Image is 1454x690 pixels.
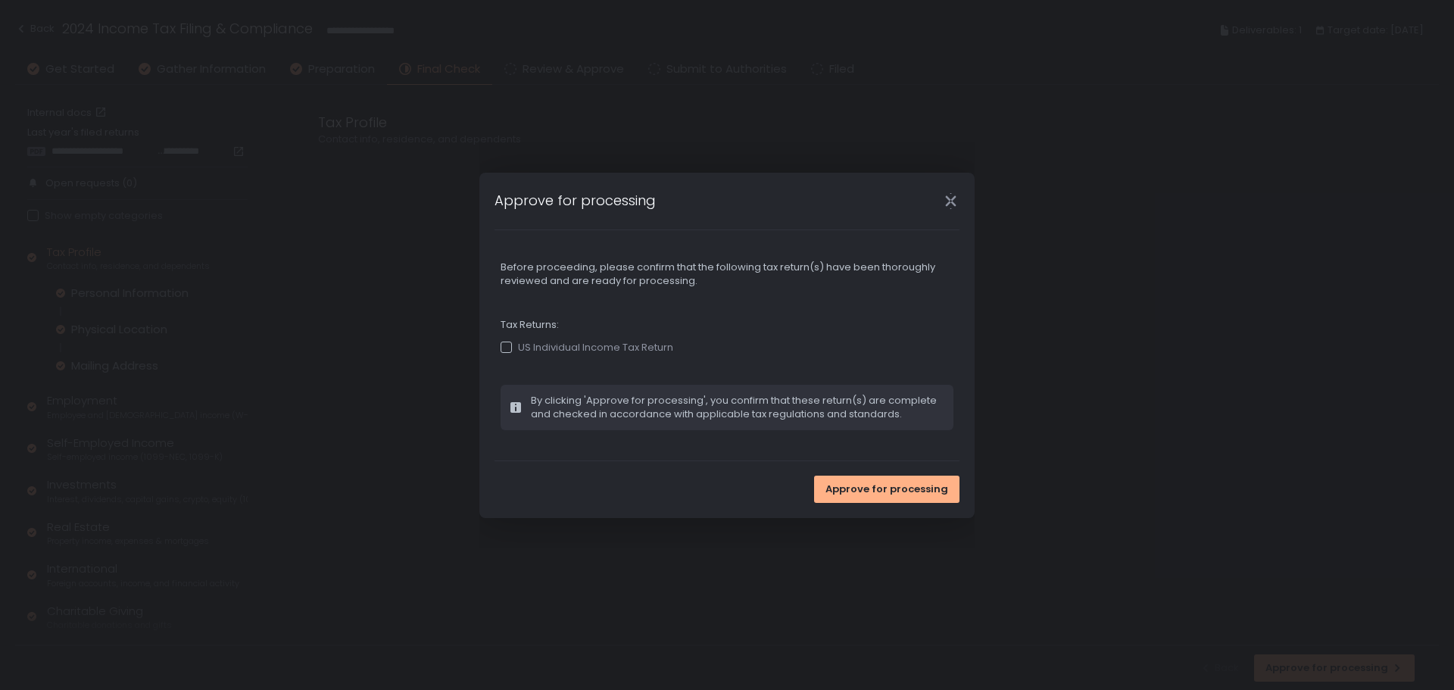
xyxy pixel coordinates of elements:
span: Approve for processing [825,482,948,496]
span: Before proceeding, please confirm that the following tax return(s) have been thoroughly reviewed ... [501,261,953,288]
h1: Approve for processing [495,190,656,211]
span: By clicking 'Approve for processing', you confirm that these return(s) are complete and checked i... [531,394,944,421]
span: Tax Returns: [501,318,953,332]
button: Approve for processing [814,476,959,503]
div: Close [926,192,975,210]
